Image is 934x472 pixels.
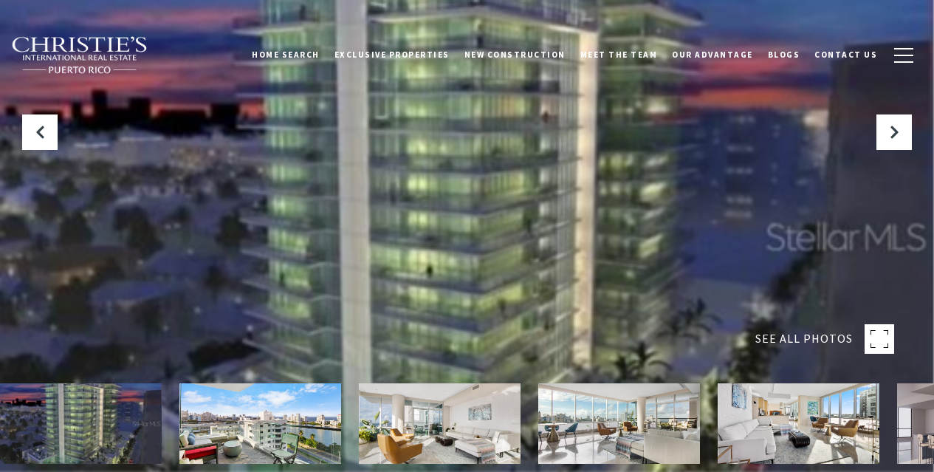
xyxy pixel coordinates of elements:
[760,36,808,73] a: Blogs
[179,383,341,464] img: 555 Monserrate CONDOMINIO COSMOPOLITAN Unit: 1004
[359,383,521,464] img: 555 Monserrate CONDOMINIO COSMOPOLITAN Unit: 1004
[464,49,566,60] span: New Construction
[457,36,573,73] a: New Construction
[573,36,665,73] a: Meet the Team
[11,36,148,75] img: Christie's International Real Estate black text logo
[768,49,800,60] span: Blogs
[538,383,700,464] img: 555 Monserrate CONDOMINIO COSMOPOLITAN Unit: 1004
[244,36,327,73] a: Home Search
[665,36,760,73] a: Our Advantage
[327,36,457,73] a: Exclusive Properties
[334,49,450,60] span: Exclusive Properties
[814,49,877,60] span: Contact Us
[755,329,853,349] span: SEE ALL PHOTOS
[672,49,753,60] span: Our Advantage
